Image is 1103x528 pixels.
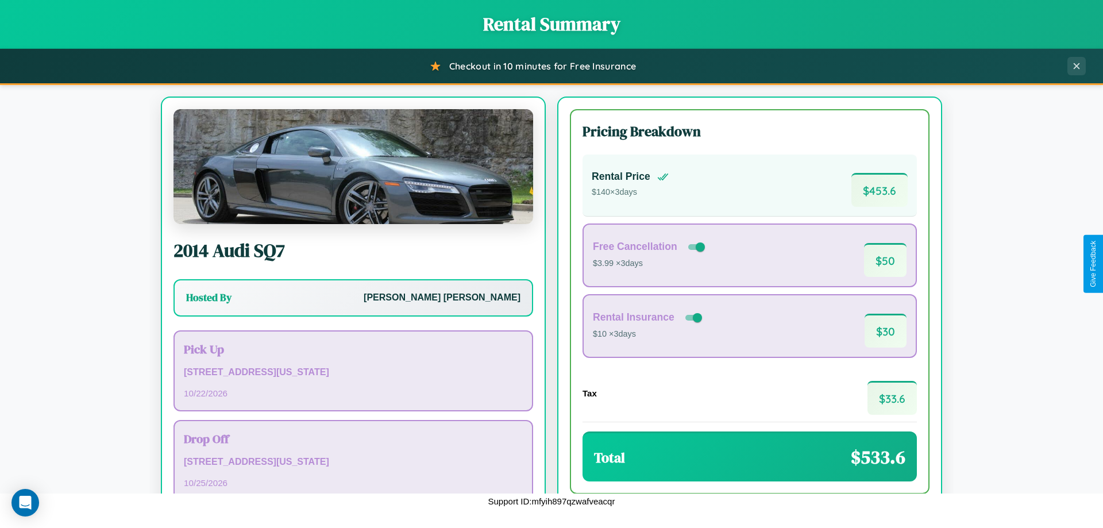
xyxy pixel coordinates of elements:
p: 10 / 25 / 2026 [184,475,523,491]
span: $ 533.6 [851,445,905,470]
p: 10 / 22 / 2026 [184,386,523,401]
span: $ 33.6 [867,381,917,415]
h1: Rental Summary [11,11,1092,37]
div: Open Intercom Messenger [11,489,39,517]
span: $ 453.6 [851,173,908,207]
p: $10 × 3 days [593,327,704,342]
img: Audi SQ7 [173,109,533,224]
p: [STREET_ADDRESS][US_STATE] [184,454,523,471]
h3: Total [594,448,625,467]
h4: Rental Insurance [593,311,674,323]
span: Checkout in 10 minutes for Free Insurance [449,60,636,72]
p: $ 140 × 3 days [592,185,669,200]
h3: Pricing Breakdown [583,122,917,141]
h2: 2014 Audi SQ7 [173,238,533,263]
h3: Drop Off [184,430,523,447]
span: $ 50 [864,243,907,277]
p: Support ID: mfyih897qzwafveacqr [488,494,615,509]
p: $3.99 × 3 days [593,256,707,271]
h3: Pick Up [184,341,523,357]
span: $ 30 [865,314,907,348]
h4: Free Cancellation [593,241,677,253]
h4: Rental Price [592,171,650,183]
p: [STREET_ADDRESS][US_STATE] [184,364,523,381]
h3: Hosted By [186,291,232,305]
h4: Tax [583,388,597,398]
div: Give Feedback [1089,241,1097,287]
p: [PERSON_NAME] [PERSON_NAME] [364,290,520,306]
